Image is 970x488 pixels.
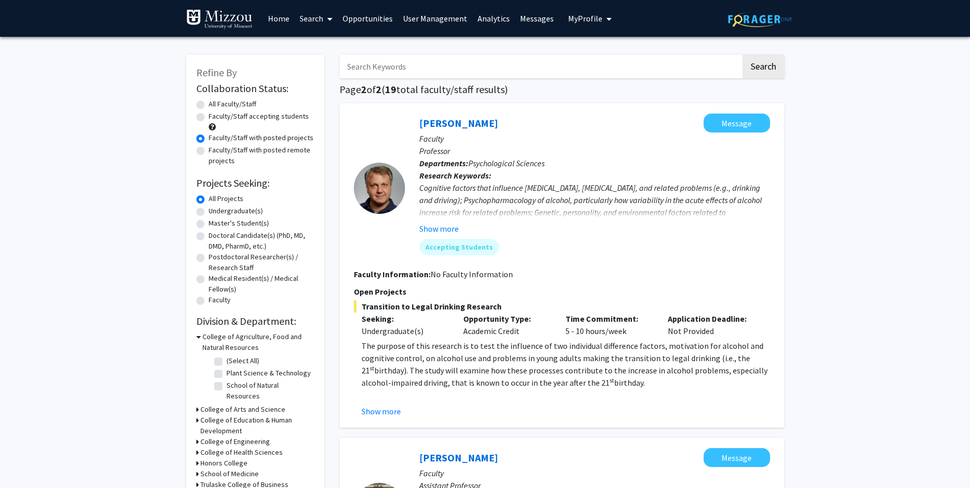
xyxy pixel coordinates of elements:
button: Show more [419,223,459,235]
p: Time Commitment: [566,313,652,325]
label: All Projects [209,193,243,204]
span: Psychological Sciences [468,158,545,168]
span: Refine By [196,66,237,79]
p: Faculty [419,132,770,145]
p: Seeking: [362,313,448,325]
div: 5 - 10 hours/week [558,313,660,337]
a: Analytics [472,1,515,36]
h1: Page of ( total faculty/staff results) [340,83,784,96]
iframe: Chat [8,442,43,480]
a: Home [263,1,295,36]
div: Not Provided [660,313,762,337]
p: Professor [419,145,770,157]
a: Search [295,1,337,36]
span: Transition to Legal Drinking Research [354,300,770,313]
label: Postdoctoral Researcher(s) / Research Staff [209,252,314,273]
mat-chip: Accepting Students [419,239,499,255]
b: Research Keywords: [419,170,491,181]
h3: College of Arts and Science [200,404,285,415]
sup: st [370,364,374,372]
h3: College of Engineering [200,436,270,447]
input: Search Keywords [340,55,741,78]
label: Faculty/Staff with posted remote projects [209,145,314,166]
label: Undergraduate(s) [209,206,263,216]
h3: Honors College [200,458,247,469]
label: Faculty/Staff accepting students [209,111,309,122]
button: Message Denis McCarthy [704,114,770,132]
button: Search [742,55,784,78]
button: Message Donald Quist [704,448,770,467]
label: Faculty/Staff with posted projects [209,132,313,143]
label: Medical Resident(s) / Medical Fellow(s) [209,273,314,295]
span: birthday. [614,378,645,388]
span: No Faculty Information [431,269,513,279]
b: Departments: [419,158,468,168]
span: 2 [361,83,367,96]
h2: Projects Seeking: [196,177,314,189]
div: Undergraduate(s) [362,325,448,337]
h2: Division & Department: [196,315,314,327]
label: Plant Science & Technology [227,368,311,379]
div: Academic Credit [456,313,558,337]
img: University of Missouri Logo [186,9,253,30]
span: birthday). The study will examine how these processes contribute to the increase in alcohol probl... [362,365,768,388]
a: Messages [515,1,559,36]
h3: College of Education & Human Development [200,415,314,436]
h3: College of Agriculture, Food and Natural Resources [202,331,314,353]
label: Faculty [209,295,231,305]
div: Cognitive factors that influence [MEDICAL_DATA], [MEDICAL_DATA], and related problems (e.g., drin... [419,182,770,231]
h2: Collaboration Status: [196,82,314,95]
a: User Management [398,1,472,36]
h3: School of Medicine [200,469,259,479]
p: Application Deadline: [668,313,755,325]
h3: College of Health Sciences [200,447,283,458]
p: Opportunity Type: [463,313,550,325]
label: Master's Student(s) [209,218,269,229]
label: (Select All) [227,356,259,366]
span: The purpose of this research is to test the influence of two individual difference factors, motiv... [362,341,763,375]
label: School of Natural Resources [227,380,311,402]
sup: st [610,376,614,384]
a: [PERSON_NAME] [419,117,498,129]
p: Faculty [419,467,770,479]
label: All Faculty/Staff [209,99,256,109]
a: [PERSON_NAME] [419,451,498,464]
a: Opportunities [337,1,398,36]
span: My Profile [568,13,602,24]
p: Open Projects [354,285,770,298]
img: ForagerOne Logo [728,11,792,27]
span: 2 [376,83,381,96]
span: 19 [385,83,396,96]
button: Show more [362,405,401,417]
b: Faculty Information: [354,269,431,279]
label: Doctoral Candidate(s) (PhD, MD, DMD, PharmD, etc.) [209,230,314,252]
